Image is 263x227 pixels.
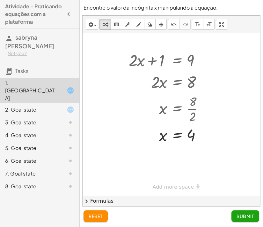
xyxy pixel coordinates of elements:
[84,210,108,222] button: reset
[113,21,120,28] i: keyboard
[5,119,56,126] div: 3. Goal state
[67,87,74,94] i: Task started.
[206,21,212,28] i: format_size
[8,50,74,57] div: Not you?
[67,119,74,126] i: Task not started.
[67,131,74,139] i: Task not started.
[67,106,74,113] i: Task started.
[168,19,179,30] button: undo
[5,34,54,50] span: sabryna [PERSON_NAME]
[67,157,74,165] i: Task not started.
[67,144,74,152] i: Task not started.
[5,131,56,139] div: 4. Goal state
[84,4,259,12] p: Encontre o valor da incógnita x manipulando a equação.
[179,19,191,30] button: redo
[5,106,56,113] div: 2. Goal state
[5,144,56,152] div: 5. Goal state
[67,183,74,190] i: Task not started.
[171,21,177,28] i: undo
[203,19,215,30] button: format_size
[5,157,56,165] div: 6. Goal state
[67,170,74,177] i: Task not started.
[111,19,122,30] button: keyboard
[5,79,56,102] div: 1. [GEOGRAPHIC_DATA]
[5,170,56,177] div: 7. Goal state
[195,21,201,28] i: format_size
[192,19,203,30] button: format_size
[83,198,90,205] span: chevron_right
[5,183,56,190] div: 8. Goal state
[15,67,28,74] span: Tasks
[89,213,103,219] span: reset
[153,184,194,190] span: Add more space
[237,213,254,219] span: Submit
[182,21,188,28] i: redo
[83,196,260,206] button: chevron_rightFormulas
[231,210,259,222] button: Submit
[5,3,63,26] h4: Atividade - Praticando equações com a plataforma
